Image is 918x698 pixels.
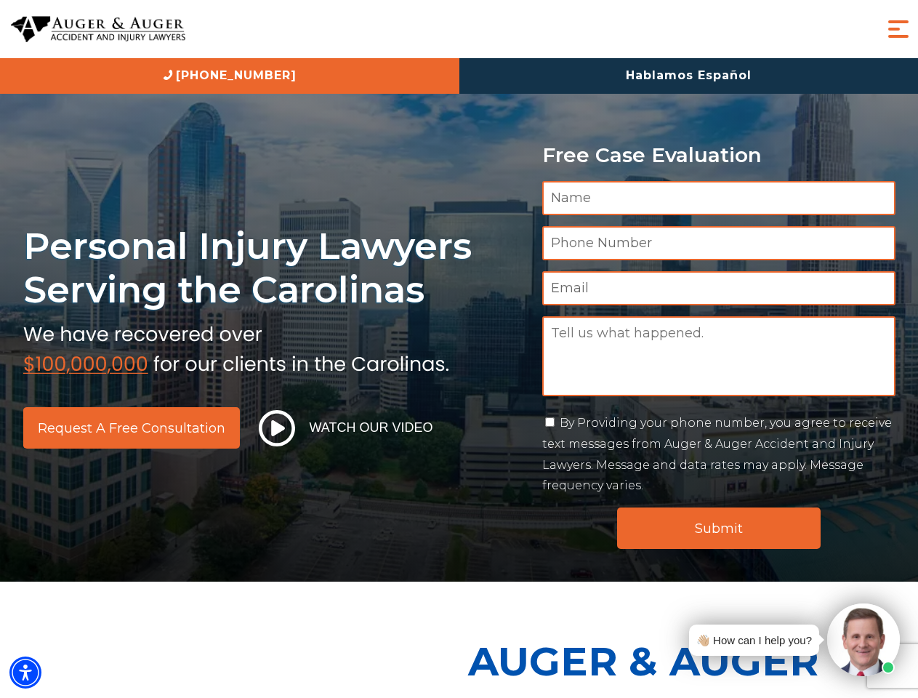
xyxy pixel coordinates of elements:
[542,181,895,215] input: Name
[254,409,438,447] button: Watch Our Video
[38,422,225,435] span: Request a Free Consultation
[23,407,240,449] a: Request a Free Consultation
[468,625,910,697] p: Auger & Auger
[23,224,525,312] h1: Personal Injury Lawyers Serving the Carolinas
[827,603,900,676] img: Intaker widget Avatar
[542,226,895,260] input: Phone Number
[696,630,812,650] div: 👋🏼 How can I help you?
[542,416,892,492] label: By Providing your phone number, you agree to receive text messages from Auger & Auger Accident an...
[9,657,41,689] div: Accessibility Menu
[884,15,913,44] button: Menu
[11,16,185,43] img: Auger & Auger Accident and Injury Lawyers Logo
[617,508,821,549] input: Submit
[23,319,449,374] img: sub text
[542,271,895,305] input: Email
[542,144,895,167] p: Free Case Evaluation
